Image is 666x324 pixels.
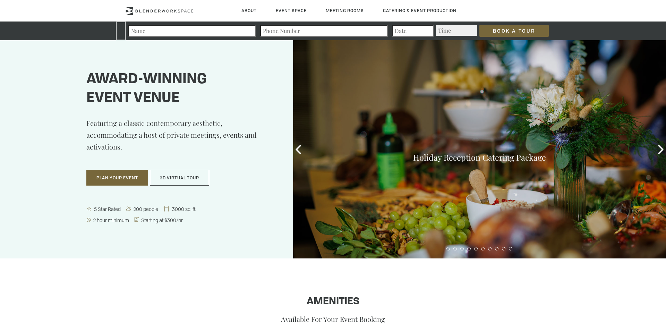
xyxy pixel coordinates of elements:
a: Holiday Reception Catering Package [413,152,546,163]
span: Starting at $300/hr [140,217,185,223]
button: Plan Your Event [86,170,148,186]
p: Featuring a classic contemporary aesthetic, accommodating a host of private meetings, events and ... [86,117,258,163]
h1: Award-winning event venue [86,70,258,108]
p: Available For Your Event Booking [125,314,541,324]
span: 5 Star Rated [93,206,123,212]
span: 2 hour minimum [92,217,131,223]
span: 3000 sq. ft. [171,206,198,212]
input: Phone Number [260,25,388,37]
span: 200 people [132,206,160,212]
h1: Amenities [125,296,541,307]
button: 3D Virtual Tour [150,170,209,186]
input: Book a Tour [479,25,549,37]
input: Date [392,25,434,37]
input: Name [128,25,256,37]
